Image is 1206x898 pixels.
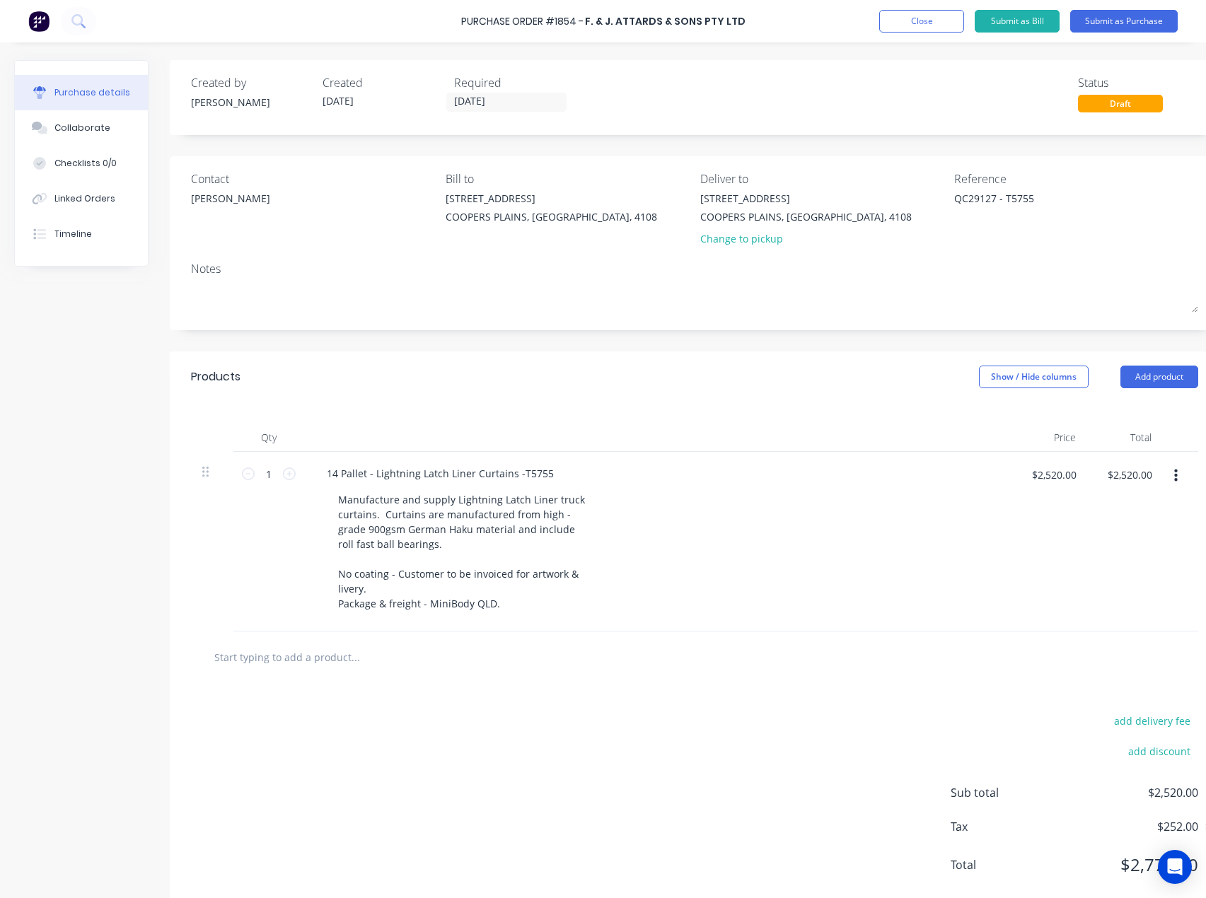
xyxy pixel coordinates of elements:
[1120,366,1198,388] button: Add product
[1078,95,1163,112] div: Draft
[191,368,240,385] div: Products
[951,784,1057,801] span: Sub total
[323,74,443,91] div: Created
[54,122,110,134] div: Collaborate
[454,74,574,91] div: Required
[1120,742,1198,760] button: add discount
[446,170,690,187] div: Bill to
[1057,852,1198,877] span: $2,772.00
[54,228,92,240] div: Timeline
[327,489,599,614] div: Manufacture and supply Lightning Latch Liner truck curtains. Curtains are manufactured from high ...
[233,424,304,452] div: Qty
[214,643,497,671] input: Start typing to add a product...
[446,209,657,224] div: COOPERS PLAINS, [GEOGRAPHIC_DATA], 4108
[585,14,746,29] div: F. & J. Attards & Sons Pty Ltd
[54,192,115,205] div: Linked Orders
[15,110,148,146] button: Collaborate
[1106,711,1198,730] button: add delivery fee
[975,10,1060,33] button: Submit as Bill
[28,11,50,32] img: Factory
[879,10,964,33] button: Close
[1011,424,1087,452] div: Price
[191,95,311,110] div: [PERSON_NAME]
[1070,10,1178,33] button: Submit as Purchase
[954,170,1198,187] div: Reference
[1087,424,1163,452] div: Total
[54,86,130,99] div: Purchase details
[954,191,1131,223] textarea: QC29127 - T5755
[700,170,944,187] div: Deliver to
[191,260,1198,277] div: Notes
[1057,784,1198,801] span: $2,520.00
[15,75,148,110] button: Purchase details
[1078,74,1198,91] div: Status
[951,818,1057,835] span: Tax
[951,856,1057,873] span: Total
[191,74,311,91] div: Created by
[15,181,148,216] button: Linked Orders
[191,191,270,206] div: [PERSON_NAME]
[1057,818,1198,835] span: $252.00
[1158,850,1192,884] div: Open Intercom Messenger
[315,463,565,484] div: 14 Pallet - Lightning Latch Liner Curtains -T5755
[15,146,148,181] button: Checklists 0/0
[700,209,912,224] div: COOPERS PLAINS, [GEOGRAPHIC_DATA], 4108
[446,191,657,206] div: [STREET_ADDRESS]
[461,14,584,29] div: Purchase Order #1854 -
[700,231,912,246] div: Change to pickup
[979,366,1089,388] button: Show / Hide columns
[700,191,912,206] div: [STREET_ADDRESS]
[54,157,117,170] div: Checklists 0/0
[191,170,435,187] div: Contact
[15,216,148,252] button: Timeline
